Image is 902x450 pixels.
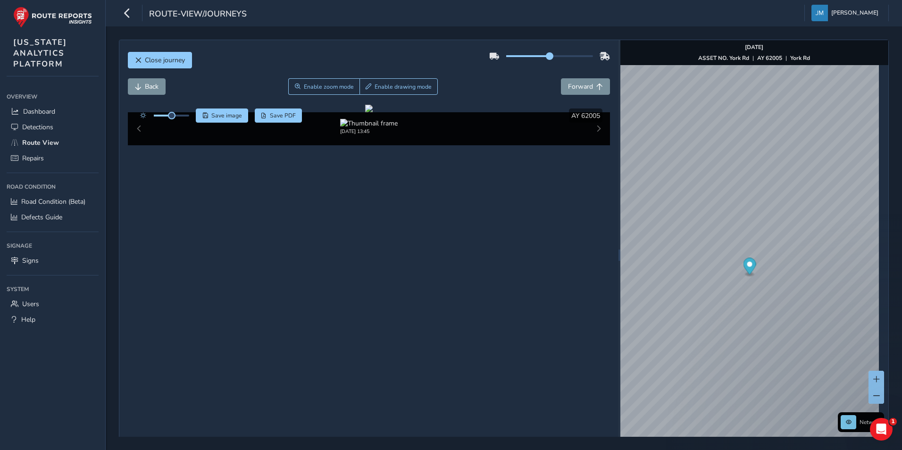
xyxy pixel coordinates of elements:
span: [US_STATE] ANALYTICS PLATFORM [13,37,67,69]
span: Close journey [145,56,185,65]
div: Road Condition [7,180,99,194]
strong: York Rd [790,54,810,62]
div: System [7,282,99,296]
span: Forward [568,82,593,91]
a: Help [7,312,99,327]
button: Save [196,108,248,123]
img: diamond-layout [811,5,828,21]
span: Repairs [22,154,44,163]
img: Thumbnail frame [340,119,398,128]
span: Users [22,300,39,308]
div: Map marker [743,258,756,277]
span: Defects Guide [21,213,62,222]
button: Close journey [128,52,192,68]
a: Users [7,296,99,312]
span: Enable drawing mode [375,83,432,91]
a: Road Condition (Beta) [7,194,99,209]
span: Help [21,315,35,324]
span: Dashboard [23,107,55,116]
span: Road Condition (Beta) [21,197,85,206]
button: PDF [255,108,302,123]
a: Signs [7,253,99,268]
div: [DATE] 13:45 [340,128,398,135]
button: Back [128,78,166,95]
span: Signs [22,256,39,265]
a: Defects Guide [7,209,99,225]
div: Signage [7,239,99,253]
button: [PERSON_NAME] [811,5,882,21]
button: Zoom [288,78,359,95]
button: Draw [359,78,438,95]
div: Overview [7,90,99,104]
span: Back [145,82,159,91]
div: | | [698,54,810,62]
a: Route View [7,135,99,150]
span: Enable zoom mode [304,83,354,91]
span: 1 [889,418,897,425]
span: Route View [22,138,59,147]
span: [PERSON_NAME] [831,5,878,21]
span: route-view/journeys [149,8,247,21]
iframe: Intercom live chat [870,418,893,441]
button: Forward [561,78,610,95]
strong: [DATE] [745,43,763,51]
span: Save image [211,112,242,119]
span: AY 62005 [571,111,600,120]
a: Dashboard [7,104,99,119]
span: Network [860,418,881,426]
a: Detections [7,119,99,135]
span: Detections [22,123,53,132]
img: rr logo [13,7,92,28]
span: Save PDF [270,112,296,119]
a: Repairs [7,150,99,166]
strong: AY 62005 [757,54,782,62]
strong: ASSET NO. York Rd [698,54,749,62]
